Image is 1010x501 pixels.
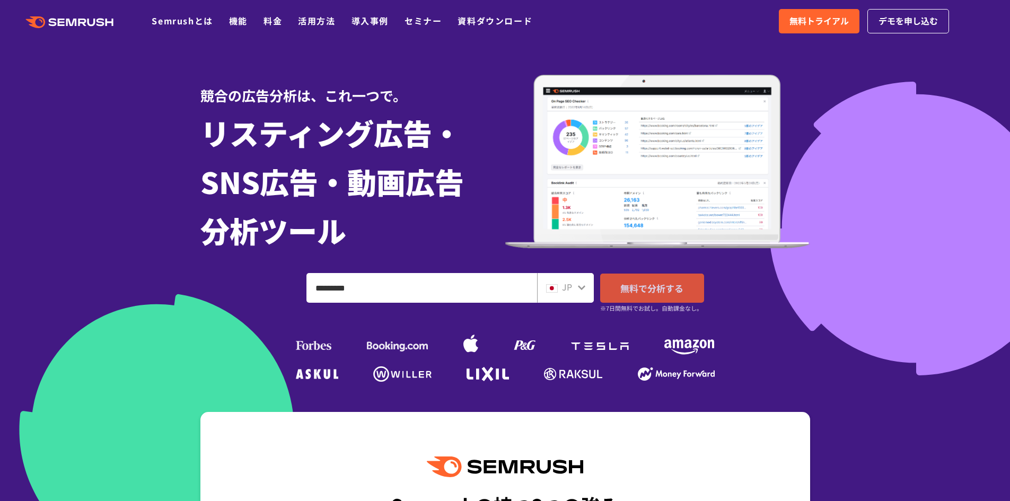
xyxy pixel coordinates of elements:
[562,280,572,293] span: JP
[620,282,683,295] span: 無料で分析する
[458,14,532,27] a: 資料ダウンロード
[152,14,213,27] a: Semrushとは
[352,14,389,27] a: 導入事例
[200,69,505,106] div: 競合の広告分析は、これ一つで。
[298,14,335,27] a: 活用方法
[789,14,849,28] span: 無料トライアル
[600,274,704,303] a: 無料で分析する
[405,14,442,27] a: セミナー
[200,108,505,254] h1: リスティング広告・ SNS広告・動画広告 分析ツール
[264,14,282,27] a: 料金
[600,303,702,313] small: ※7日間無料でお試し。自動課金なし。
[427,456,583,477] img: Semrush
[867,9,949,33] a: デモを申し込む
[779,9,859,33] a: 無料トライアル
[879,14,938,28] span: デモを申し込む
[229,14,248,27] a: 機能
[307,274,537,302] input: ドメイン、キーワードまたはURLを入力してください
